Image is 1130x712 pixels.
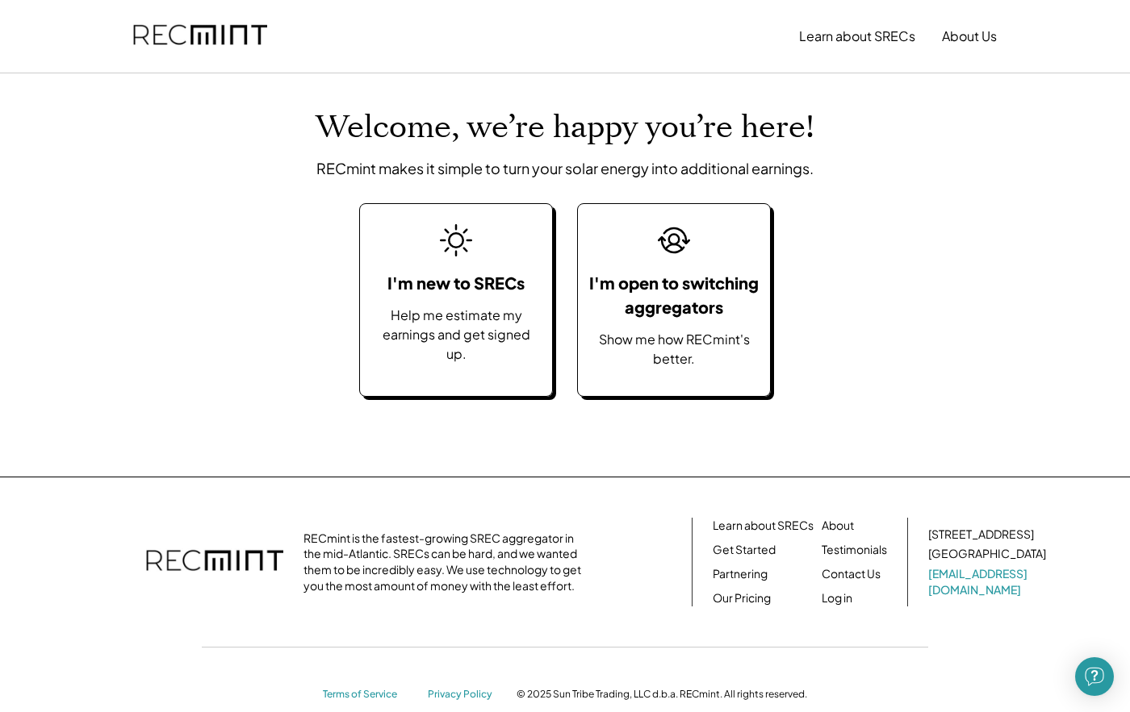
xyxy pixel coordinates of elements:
div: I'm open to switching aggregators [586,271,762,319]
div: Show me how RECmint's better. [586,330,762,368]
img: recmint-logotype%403x.png [133,9,267,64]
a: Privacy Policy [428,688,500,702]
div: Open Intercom Messenger [1075,657,1114,696]
a: Testimonials [822,542,887,558]
div: © 2025 Sun Tribe Trading, LLC d.b.a. RECmint. All rights reserved. [517,688,807,701]
div: RECmint makes it simple to turn your solar energy into additional earnings. [316,157,814,179]
a: Contact Us [822,566,881,582]
a: Our Pricing [713,590,771,606]
div: Help me estimate my earnings and get signed up. [376,306,536,364]
a: Terms of Service [323,688,412,702]
a: [EMAIL_ADDRESS][DOMAIN_NAME] [928,566,1049,597]
img: recmint-logotype%403x.png [146,534,283,590]
a: Partnering [713,566,768,582]
div: RECmint is the fastest-growing SREC aggregator in the mid-Atlantic. SRECs can be hard, and we wan... [303,531,590,593]
a: About [822,518,854,534]
a: Log in [822,590,852,606]
a: Get Started [713,542,776,558]
button: Learn about SRECs [799,20,915,52]
div: [STREET_ADDRESS] [928,527,1034,543]
div: I'm new to SRECs [387,271,525,295]
a: Learn about SRECs [713,518,814,534]
div: [GEOGRAPHIC_DATA] [928,546,1046,562]
h1: Welcome, we’re happy you’re here! [316,106,814,149]
button: About Us [942,20,997,52]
